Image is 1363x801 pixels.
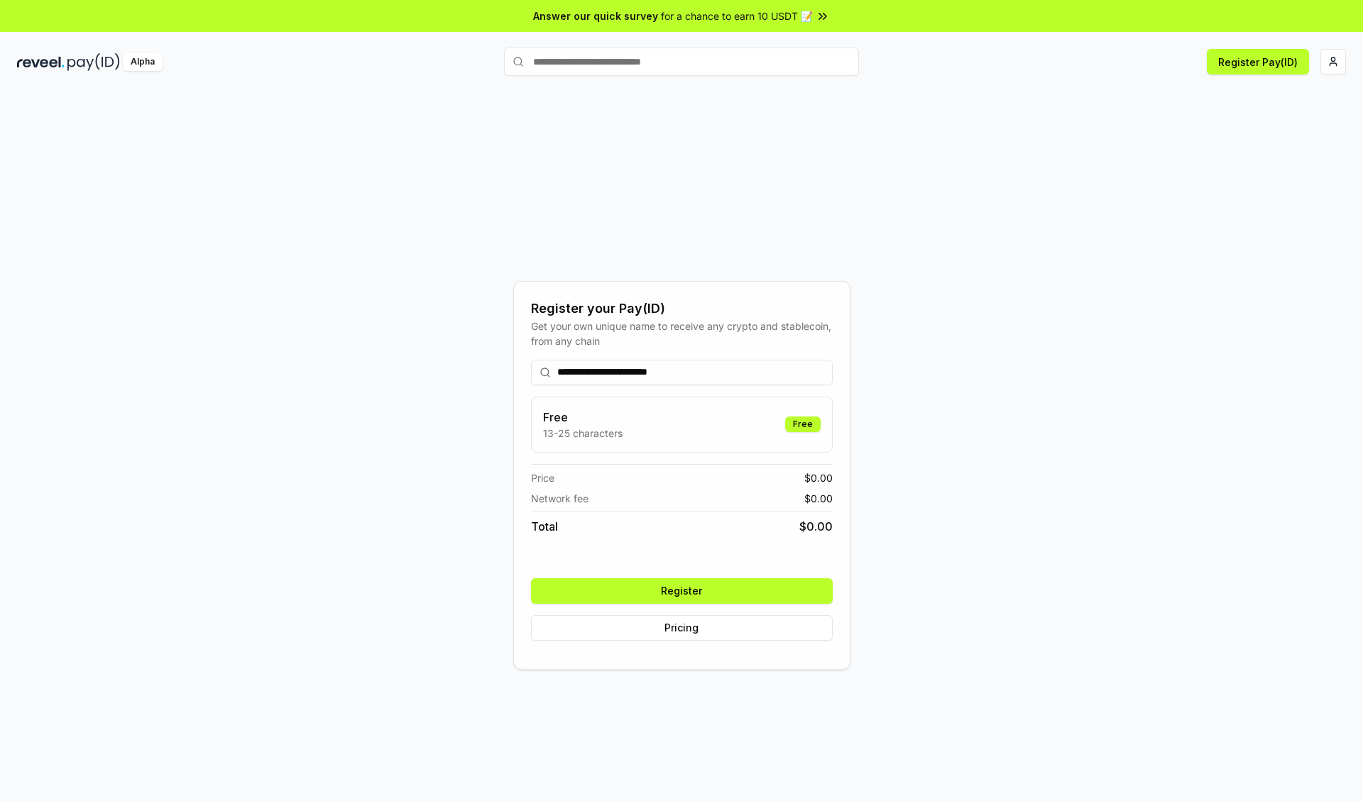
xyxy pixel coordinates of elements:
[123,53,163,71] div: Alpha
[543,409,623,426] h3: Free
[1207,49,1309,74] button: Register Pay(ID)
[533,9,658,23] span: Answer our quick survey
[799,518,833,535] span: $ 0.00
[543,426,623,441] p: 13-25 characters
[804,491,833,506] span: $ 0.00
[531,470,554,485] span: Price
[531,518,558,535] span: Total
[661,9,813,23] span: for a chance to earn 10 USDT 📝
[531,319,833,348] div: Get your own unique name to receive any crypto and stablecoin, from any chain
[17,53,65,71] img: reveel_dark
[531,299,833,319] div: Register your Pay(ID)
[804,470,833,485] span: $ 0.00
[531,578,833,604] button: Register
[531,491,589,506] span: Network fee
[531,615,833,641] button: Pricing
[785,416,821,432] div: Free
[67,53,120,71] img: pay_id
